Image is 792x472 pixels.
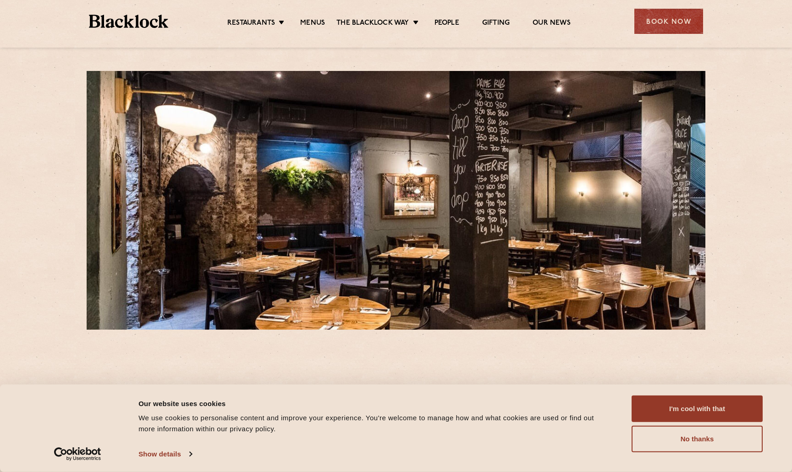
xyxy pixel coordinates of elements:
[300,19,325,29] a: Menus
[138,412,611,434] div: We use cookies to personalise content and improve your experience. You're welcome to manage how a...
[434,19,459,29] a: People
[632,426,763,452] button: No thanks
[89,15,168,28] img: BL_Textured_Logo-footer-cropped.svg
[336,19,409,29] a: The Blacklock Way
[138,398,611,409] div: Our website uses cookies
[482,19,510,29] a: Gifting
[138,447,192,461] a: Show details
[634,9,703,34] div: Book Now
[38,447,118,461] a: Usercentrics Cookiebot - opens in a new window
[227,19,275,29] a: Restaurants
[632,396,763,422] button: I'm cool with that
[533,19,571,29] a: Our News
